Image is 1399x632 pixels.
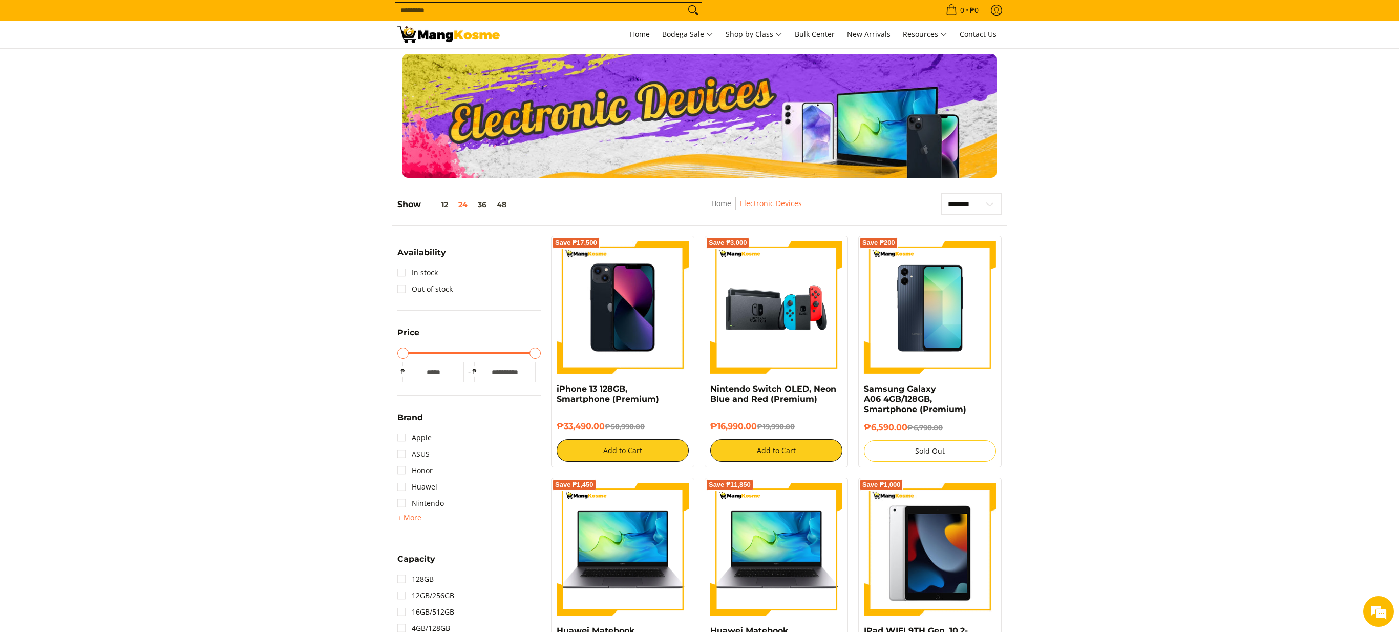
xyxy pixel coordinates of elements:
[955,21,1002,48] a: Contact Us
[943,5,982,16] span: •
[625,21,655,48] a: Home
[397,555,435,571] summary: Open
[685,3,702,18] button: Search
[710,241,842,374] img: nintendo-switch-with-joystick-and-dock-full-view-mang-kosme
[795,29,835,39] span: Bulk Center
[397,366,408,377] span: ₱
[709,482,751,488] span: Save ₱11,850
[397,414,423,422] span: Brand
[557,421,689,432] h6: ₱33,490.00
[847,29,891,39] span: New Arrivals
[907,423,943,432] del: ₱6,790.00
[397,264,438,281] a: In stock
[862,240,895,246] span: Save ₱200
[557,241,689,374] img: iPhone 13 128GB, Smartphone (Premium)
[557,439,689,462] button: Add to Cart
[862,482,901,488] span: Save ₱1,000
[864,483,996,616] img: IPad WIFI 9TH Gen, 10.2-Inch 64GB MK2L3PP/A, Tablet (Premium)
[639,197,874,220] nav: Breadcrumbs
[397,446,430,462] a: ASUS
[740,198,802,208] a: Electronic Devices
[710,384,836,404] a: Nintendo Switch OLED, Neon Blue and Red (Premium)
[397,249,446,257] span: Availability
[397,199,512,210] h5: Show
[864,241,996,374] img: samsung-a06-smartphone-full-view-mang-kosme
[397,462,433,479] a: Honor
[397,604,454,620] a: 16GB/512GB
[711,198,731,208] a: Home
[397,555,435,563] span: Capacity
[473,200,492,209] button: 36
[469,366,479,377] span: ₱
[662,28,713,41] span: Bodega Sale
[397,479,437,495] a: Huawei
[555,240,597,246] span: Save ₱17,500
[397,329,419,344] summary: Open
[657,21,718,48] a: Bodega Sale
[903,28,947,41] span: Resources
[492,200,512,209] button: 48
[757,422,795,431] del: ₱19,990.00
[397,430,432,446] a: Apple
[720,21,788,48] a: Shop by Class
[842,21,896,48] a: New Arrivals
[421,200,453,209] button: 12
[709,240,747,246] span: Save ₱3,000
[557,384,659,404] a: iPhone 13 128GB, Smartphone (Premium)
[397,514,421,522] span: + More
[397,495,444,512] a: Nintendo
[898,21,952,48] a: Resources
[555,482,593,488] span: Save ₱1,450
[864,422,996,433] h6: ₱6,590.00
[960,29,997,39] span: Contact Us
[397,329,419,337] span: Price
[959,7,966,14] span: 0
[397,281,453,297] a: Out of stock
[397,414,423,430] summary: Open
[397,512,421,524] summary: Open
[510,21,1002,48] nav: Main Menu
[726,28,782,41] span: Shop by Class
[710,483,842,616] img: huawei-matebook-d15-i5-intel-processor-full-view-mang-kosme
[864,384,966,414] a: Samsung Galaxy A06 4GB/128GB, Smartphone (Premium)
[605,422,645,431] del: ₱50,990.00
[710,439,842,462] button: Add to Cart
[397,26,500,43] img: Electronic Devices - Premium Brands with Warehouse Prices l Mang Kosme
[397,587,454,604] a: 12GB/256GB
[790,21,840,48] a: Bulk Center
[710,421,842,432] h6: ₱16,990.00
[864,440,996,462] button: Sold Out
[397,249,446,264] summary: Open
[968,7,980,14] span: ₱0
[557,483,689,616] img: huawei-matebook-d15-i3-intel-processor-full-view-mang-kosme
[453,200,473,209] button: 24
[397,571,434,587] a: 128GB
[630,29,650,39] span: Home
